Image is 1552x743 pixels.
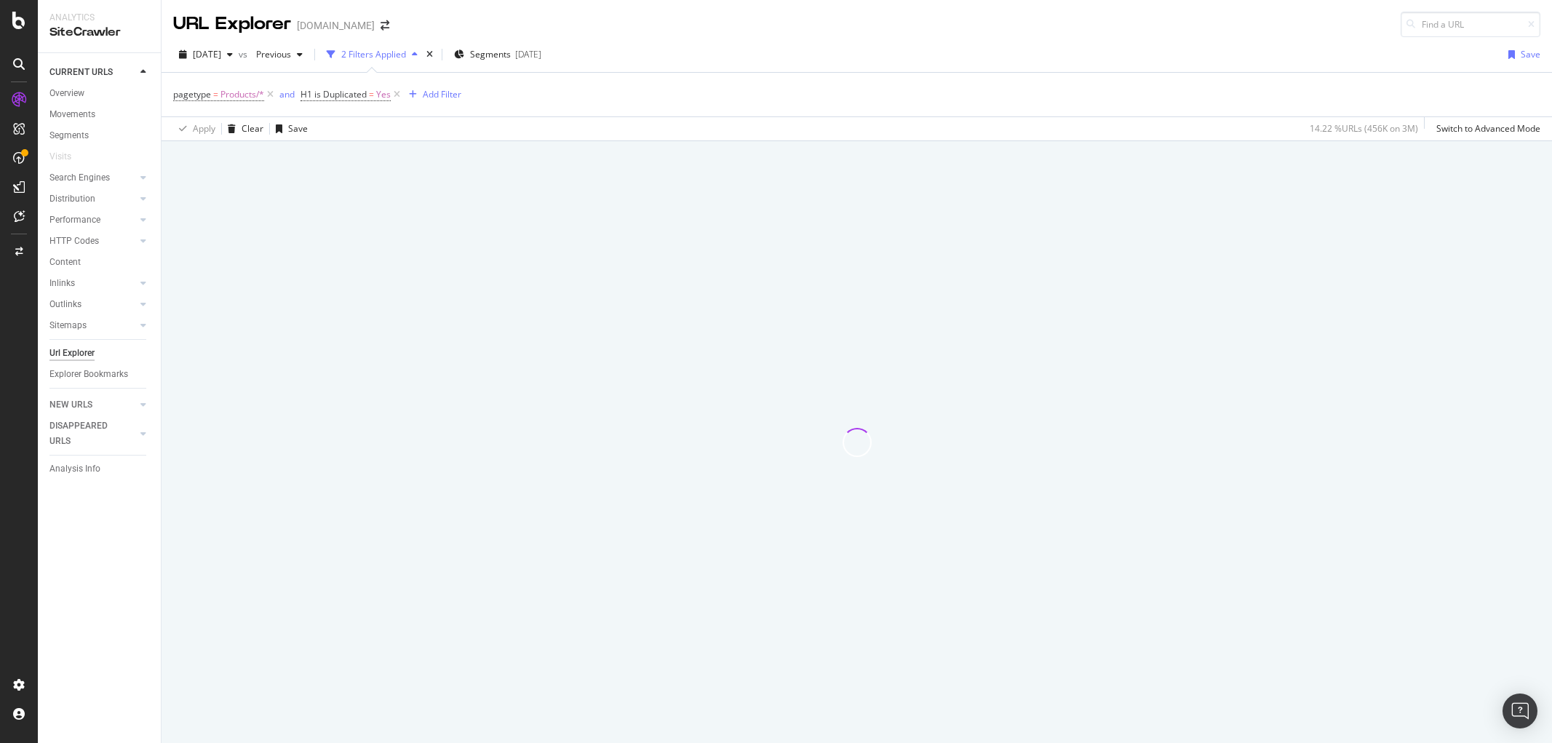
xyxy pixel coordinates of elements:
div: times [423,47,436,62]
button: 2 Filters Applied [321,43,423,66]
div: Save [288,122,308,135]
div: [DOMAIN_NAME] [297,18,375,33]
span: Previous [250,48,291,60]
div: [DATE] [515,48,541,60]
div: Explorer Bookmarks [49,367,128,382]
a: Content [49,255,151,270]
a: Sitemaps [49,318,136,333]
a: Analysis Info [49,461,151,477]
span: Yes [376,84,391,105]
button: Apply [173,117,215,140]
div: 14.22 % URLs ( 456K on 3M ) [1310,122,1418,135]
a: Overview [49,86,151,101]
button: Add Filter [403,86,461,103]
div: 2 Filters Applied [341,48,406,60]
a: HTTP Codes [49,234,136,249]
div: Url Explorer [49,346,95,361]
a: Segments [49,128,151,143]
div: Overview [49,86,84,101]
a: Search Engines [49,170,136,186]
span: Segments [470,48,511,60]
div: Add Filter [423,88,461,100]
a: Visits [49,149,86,164]
a: Outlinks [49,297,136,312]
div: NEW URLS [49,397,92,413]
span: vs [239,48,250,60]
a: Distribution [49,191,136,207]
div: Outlinks [49,297,81,312]
div: Analytics [49,12,149,24]
button: and [279,87,295,101]
div: Performance [49,212,100,228]
div: HTTP Codes [49,234,99,249]
span: = [369,88,374,100]
div: Distribution [49,191,95,207]
div: Save [1521,48,1540,60]
a: Performance [49,212,136,228]
div: Visits [49,149,71,164]
a: CURRENT URLS [49,65,136,80]
span: 2025 Aug. 18th [193,48,221,60]
a: Inlinks [49,276,136,291]
span: = [213,88,218,100]
a: Url Explorer [49,346,151,361]
button: Switch to Advanced Mode [1430,117,1540,140]
div: SiteCrawler [49,24,149,41]
div: arrow-right-arrow-left [381,20,389,31]
span: Products/* [220,84,264,105]
div: Sitemaps [49,318,87,333]
a: DISAPPEARED URLS [49,418,136,449]
div: Apply [193,122,215,135]
div: Search Engines [49,170,110,186]
div: Switch to Advanced Mode [1436,122,1540,135]
div: Inlinks [49,276,75,291]
a: NEW URLS [49,397,136,413]
div: URL Explorer [173,12,291,36]
input: Find a URL [1401,12,1540,37]
span: H1 is Duplicated [301,88,367,100]
button: Segments[DATE] [448,43,547,66]
div: Movements [49,107,95,122]
span: pagetype [173,88,211,100]
a: Explorer Bookmarks [49,367,151,382]
div: Clear [242,122,263,135]
div: Open Intercom Messenger [1503,694,1537,728]
div: Content [49,255,81,270]
div: Analysis Info [49,461,100,477]
div: DISAPPEARED URLS [49,418,123,449]
button: [DATE] [173,43,239,66]
div: and [279,88,295,100]
button: Save [1503,43,1540,66]
button: Clear [222,117,263,140]
a: Movements [49,107,151,122]
button: Previous [250,43,309,66]
div: Segments [49,128,89,143]
div: CURRENT URLS [49,65,113,80]
button: Save [270,117,308,140]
